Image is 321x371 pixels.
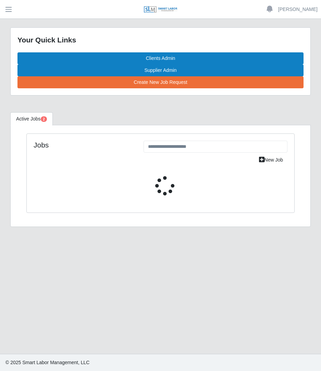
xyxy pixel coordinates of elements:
a: [PERSON_NAME] [278,6,318,13]
a: Supplier Admin [17,64,304,76]
div: Your Quick Links [17,35,304,46]
a: New Job [255,154,287,166]
a: Active Jobs [10,112,53,126]
img: SLM Logo [144,6,178,13]
span: Pending Jobs [41,116,47,122]
h4: Jobs [34,141,133,149]
a: Clients Admin [17,52,304,64]
a: Create New Job Request [17,76,304,88]
span: © 2025 Smart Labor Management, LLC [5,360,89,365]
